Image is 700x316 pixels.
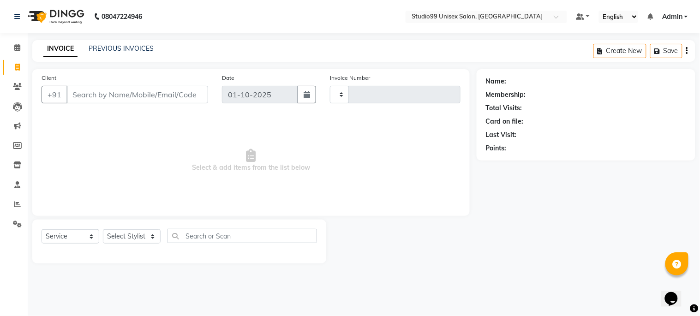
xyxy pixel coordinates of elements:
button: +91 [42,86,67,103]
div: Points: [486,143,507,153]
img: logo [24,4,87,30]
div: Total Visits: [486,103,522,113]
div: Membership: [486,90,526,100]
input: Search or Scan [168,229,317,243]
b: 08047224946 [102,4,142,30]
input: Search by Name/Mobile/Email/Code [66,86,208,103]
a: INVOICE [43,41,78,57]
label: Date [222,74,234,82]
button: Create New [593,44,646,58]
span: Admin [662,12,682,22]
div: Card on file: [486,117,524,126]
button: Save [650,44,682,58]
div: Last Visit: [486,130,517,140]
label: Invoice Number [330,74,370,82]
div: Name: [486,77,507,86]
span: Select & add items from the list below [42,114,461,207]
iframe: chat widget [661,279,691,307]
label: Client [42,74,56,82]
a: PREVIOUS INVOICES [89,44,154,53]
